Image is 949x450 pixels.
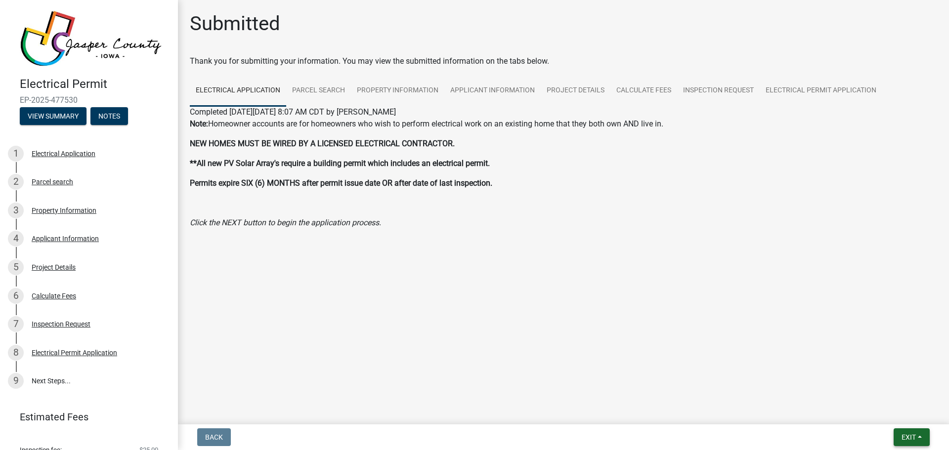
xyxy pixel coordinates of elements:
div: 8 [8,345,24,361]
div: 2 [8,174,24,190]
wm-modal-confirm: Summary [20,113,86,121]
wm-modal-confirm: Notes [90,113,128,121]
h1: Submitted [190,12,280,36]
button: View Summary [20,107,86,125]
div: Electrical Application [32,150,95,157]
div: Thank you for submitting your information. You may view the submitted information on the tabs below. [190,55,937,67]
i: Click the NEXT button to begin the application process. [190,218,381,227]
div: Applicant Information [32,235,99,242]
div: 3 [8,203,24,218]
strong: **All new PV Solar Array's require a building permit which includes an electrical permit. [190,159,490,168]
a: Applicant Information [444,75,541,107]
div: Parcel search [32,178,73,185]
div: 9 [8,373,24,389]
a: Calculate Fees [610,75,677,107]
div: Inspection Request [32,321,90,327]
a: Electrical Application [190,75,286,107]
strong: NEW HOMES MUST BE WIRED BY A LICENSED ELECTRICAL CONTRACTOR. [190,139,455,148]
span: EP-2025-477530 [20,95,158,105]
span: Completed [DATE][DATE] 8:07 AM CDT by [PERSON_NAME] [190,107,396,117]
p: Homeowner accounts are for homeowners who wish to perform electrical work on an existing home tha... [190,118,937,130]
img: Jasper County, Iowa [20,10,162,67]
div: Calculate Fees [32,292,76,299]
div: 4 [8,231,24,246]
button: Exit [894,428,930,446]
button: Back [197,428,231,446]
div: 5 [8,259,24,275]
a: Parcel search [286,75,351,107]
strong: Permits expire SIX (6) MONTHS after permit issue date OR after date of last inspection. [190,178,492,188]
a: Property Information [351,75,444,107]
span: Back [205,433,223,441]
h4: Electrical Permit [20,77,170,91]
div: 1 [8,146,24,162]
div: 7 [8,316,24,332]
div: Property Information [32,207,96,214]
a: Estimated Fees [8,407,162,427]
strong: Note: [190,119,208,128]
span: Exit [902,433,916,441]
a: Inspection Request [677,75,760,107]
div: Electrical Permit Application [32,349,117,356]
div: 6 [8,288,24,304]
button: Notes [90,107,128,125]
a: Project Details [541,75,610,107]
div: Project Details [32,264,76,271]
a: Electrical Permit Application [760,75,882,107]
